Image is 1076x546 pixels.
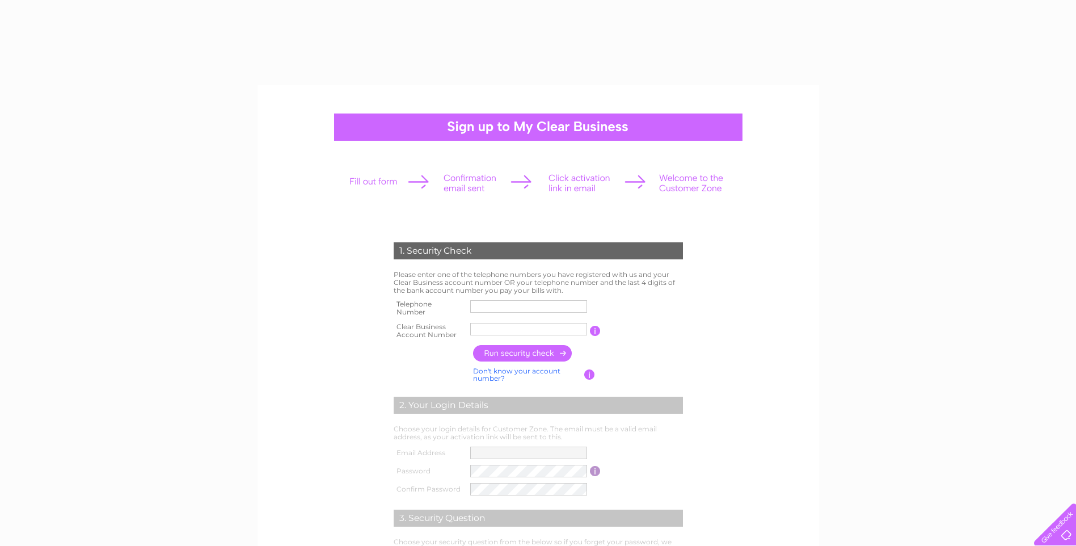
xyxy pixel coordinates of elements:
[391,422,686,444] td: Choose your login details for Customer Zone. The email must be a valid email address, as your act...
[391,462,468,480] th: Password
[394,510,683,527] div: 3. Security Question
[473,367,560,383] a: Don't know your account number?
[391,480,468,498] th: Confirm Password
[391,320,468,342] th: Clear Business Account Number
[394,242,683,259] div: 1. Security Check
[391,444,468,462] th: Email Address
[584,369,595,380] input: Information
[394,397,683,414] div: 2. Your Login Details
[391,268,686,297] td: Please enter one of the telephone numbers you have registered with us and your Clear Business acc...
[590,466,601,476] input: Information
[391,297,468,320] th: Telephone Number
[590,326,601,336] input: Information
